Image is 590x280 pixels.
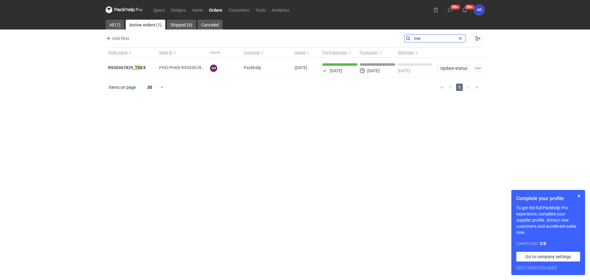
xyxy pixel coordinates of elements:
[398,68,410,73] p: [DATE]
[438,65,470,72] button: Update status
[516,264,557,270] button: Don’t show this again
[135,64,141,71] em: TN
[150,6,168,14] a: Specs
[474,5,484,15] button: AD
[108,64,146,71] a: R930367829_TNEX
[210,50,220,55] span: Owner
[106,48,157,57] button: Order name
[225,6,252,14] a: Customers
[575,192,583,200] button: Skip for now
[206,6,225,14] a: Orders
[126,20,165,30] a: Active orders (1)
[474,65,482,72] button: Actions
[292,48,320,57] button: Issued
[244,65,261,70] span: Packhelp
[108,50,128,55] span: Order name
[398,50,414,55] span: Shipment
[210,65,217,72] figcaption: SM
[295,50,305,55] span: Issued
[159,64,219,71] span: PHO-PH00-R930367829_TNEX
[367,68,380,73] p: [DATE]
[295,65,307,70] span: 01/10/2025
[540,241,546,246] strong: 2 / 8
[330,68,342,73] p: [DATE]
[269,6,292,14] a: Analytics
[106,20,124,30] a: All (7)
[516,252,580,262] a: Go to company settings
[198,20,222,30] a: Canceled
[189,6,206,14] a: Items
[168,6,189,14] a: Designs
[167,20,196,30] a: Shipped (6)
[397,48,435,57] button: Shipment
[157,48,208,57] button: Order ID
[252,6,269,14] a: Tools
[109,84,136,90] span: Items on page
[516,195,580,202] h1: Complete your profile
[241,48,292,57] button: Customer
[404,35,465,42] input: Search
[244,50,260,55] span: Customer
[460,5,470,15] button: 99+
[104,35,130,42] button: Add filter
[445,5,455,15] button: 99+
[159,50,172,55] span: Order ID
[322,50,347,55] span: Pre-Production
[474,5,484,15] div: Anita Dolczewska
[140,83,160,92] div: 30
[516,240,580,247] div: Completed:
[440,66,467,70] span: Update status
[456,84,463,91] span: 1
[516,205,580,235] p: To get the full Packhelp Pro experience, complete your supplier profile. Attract new customers an...
[358,48,397,57] button: Production
[320,48,358,57] button: Pre-Production
[106,6,143,14] svg: Packhelp Pro
[105,35,129,42] span: Add filter
[360,50,378,55] span: Production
